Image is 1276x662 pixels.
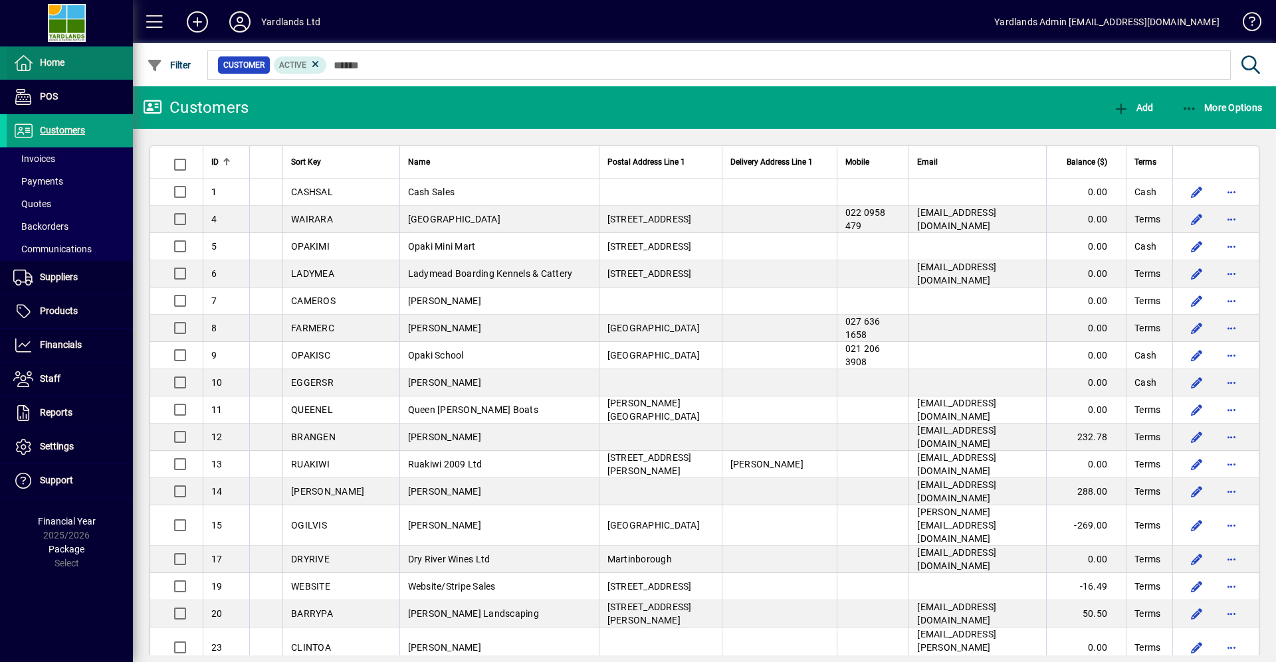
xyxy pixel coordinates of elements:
span: CAMEROS [291,295,336,306]
button: Edit [1186,317,1208,339]
span: [EMAIL_ADDRESS][DOMAIN_NAME] [917,398,996,422]
span: [EMAIL_ADDRESS][DOMAIN_NAME] [917,479,996,503]
span: Delivery Address Line 1 [730,155,813,169]
span: FARMERC [291,323,334,333]
button: Edit [1186,399,1208,420]
td: 0.00 [1046,233,1126,260]
button: Edit [1186,637,1208,658]
td: 232.78 [1046,424,1126,451]
span: Terms [1134,321,1160,335]
button: More options [1221,181,1242,203]
div: Email [917,155,1038,169]
button: Edit [1186,372,1208,393]
button: Edit [1186,548,1208,570]
a: Home [7,46,133,80]
span: Cash [1134,376,1156,389]
button: More Options [1178,96,1266,120]
td: 0.00 [1046,179,1126,206]
button: Add [1110,96,1156,120]
span: [PERSON_NAME] [408,432,481,442]
span: Terms [1134,294,1160,307]
button: Edit [1186,454,1208,475]
span: RUAKIWI [291,459,330,469]
span: 23 [211,642,223,653]
span: CASHSAL [291,187,333,197]
span: 027 636 1658 [845,316,881,340]
td: 0.00 [1046,546,1126,573]
div: ID [211,155,241,169]
span: Quotes [13,199,51,209]
span: Terms [1134,457,1160,471]
span: Website/Stripe Sales [408,581,496,592]
button: Edit [1186,208,1208,230]
span: 17 [211,554,223,564]
button: More options [1221,603,1242,624]
td: 50.50 [1046,600,1126,627]
span: Ladymead Boarding Kennels & Cattery [408,268,573,279]
span: DRYRIVE [291,554,330,564]
span: 10 [211,377,223,388]
span: [GEOGRAPHIC_DATA] [607,323,700,333]
button: Edit [1186,426,1208,448]
span: Cash [1134,349,1156,362]
div: Mobile [845,155,901,169]
span: BRANGEN [291,432,336,442]
a: Quotes [7,193,133,215]
button: More options [1221,576,1242,597]
span: [EMAIL_ADDRESS][DOMAIN_NAME] [917,425,996,449]
span: Terms [1134,403,1160,416]
button: More options [1221,372,1242,393]
button: More options [1221,399,1242,420]
span: LADYMEA [291,268,334,279]
span: Customers [40,125,85,135]
span: 19 [211,581,223,592]
span: Ruakiwi 2009 Ltd [408,459,482,469]
button: Edit [1186,345,1208,366]
span: OPAKIMI [291,241,330,252]
span: Settings [40,441,74,452]
a: POS [7,80,133,114]
span: OPAKISC [291,350,330,361]
span: [PERSON_NAME][GEOGRAPHIC_DATA] [607,398,700,422]
span: Package [49,544,84,554]
td: 0.00 [1046,288,1126,315]
td: -16.49 [1046,573,1126,600]
button: Edit [1186,236,1208,257]
span: Filter [147,60,191,70]
span: More Options [1182,102,1263,113]
span: 8 [211,323,217,333]
span: QUEENEL [291,404,333,415]
span: 20 [211,608,223,619]
span: POS [40,91,58,102]
a: Products [7,295,133,328]
span: Terms [1134,212,1160,226]
button: Filter [144,53,195,77]
button: More options [1221,317,1242,339]
span: [GEOGRAPHIC_DATA] [607,520,700,531]
div: Yardlands Admin [EMAIL_ADDRESS][DOMAIN_NAME] [994,11,1220,33]
span: Balance ($) [1067,155,1107,169]
span: Add [1113,102,1153,113]
span: [EMAIL_ADDRESS][DOMAIN_NAME] [917,452,996,476]
button: Add [176,10,219,34]
button: Edit [1186,263,1208,284]
span: BARRYPA [291,608,333,619]
span: Financials [40,339,82,350]
td: 0.00 [1046,315,1126,342]
span: 11 [211,404,223,415]
span: 12 [211,432,223,442]
span: Martinborough [607,554,672,564]
button: More options [1221,208,1242,230]
button: Edit [1186,290,1208,311]
span: Terms [1134,430,1160,444]
span: Opaki School [408,350,464,361]
td: 0.00 [1046,342,1126,369]
span: Financial Year [38,516,96,527]
span: 14 [211,486,223,497]
a: Invoices [7,147,133,170]
span: Terms [1134,485,1160,498]
button: More options [1221,426,1242,448]
span: 9 [211,350,217,361]
span: [PERSON_NAME] [408,377,481,388]
span: Cash [1134,240,1156,253]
